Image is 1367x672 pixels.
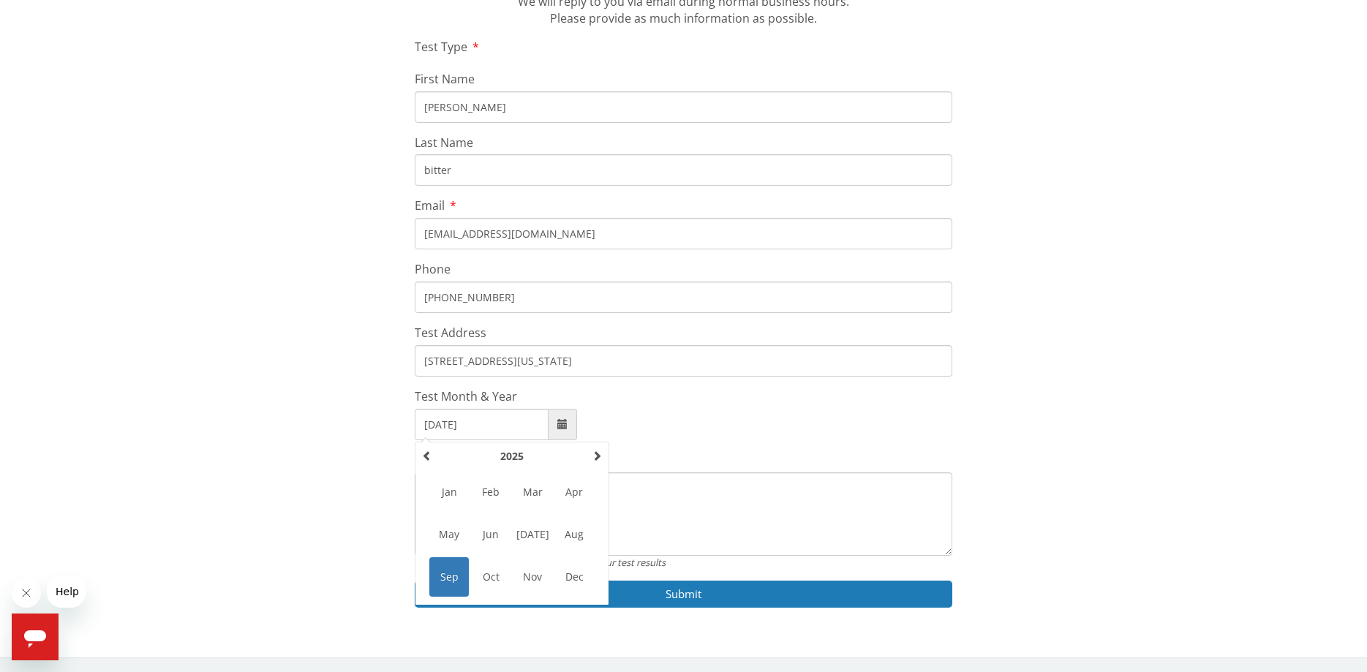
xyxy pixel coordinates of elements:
span: Oct [471,557,511,597]
span: Test Month & Year [415,388,517,404]
iframe: Close message [12,578,41,608]
span: First Name [415,71,475,87]
span: Test Type [415,39,467,55]
iframe: Message from company [47,575,86,608]
span: May [429,515,469,554]
span: Next Year [592,450,602,461]
span: Email [415,197,445,214]
span: Apr [554,472,594,512]
span: Jun [471,515,511,554]
span: Phone [415,261,451,277]
span: Test Address [415,325,486,341]
span: Sep [429,557,469,597]
span: Mar [513,472,552,512]
span: Last Name [415,135,473,151]
span: Dec [554,557,594,597]
span: Previous Year [422,450,432,461]
span: Aug [554,515,594,554]
span: Jan [429,472,469,512]
span: [DATE] [513,515,552,554]
iframe: Button to launch messaging window [12,614,59,660]
th: Select Year [436,445,588,467]
span: Nov [513,557,552,597]
span: Feb [471,472,511,512]
div: Provide any info that could help us locate your test results [415,556,953,569]
button: Submit [415,581,953,608]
